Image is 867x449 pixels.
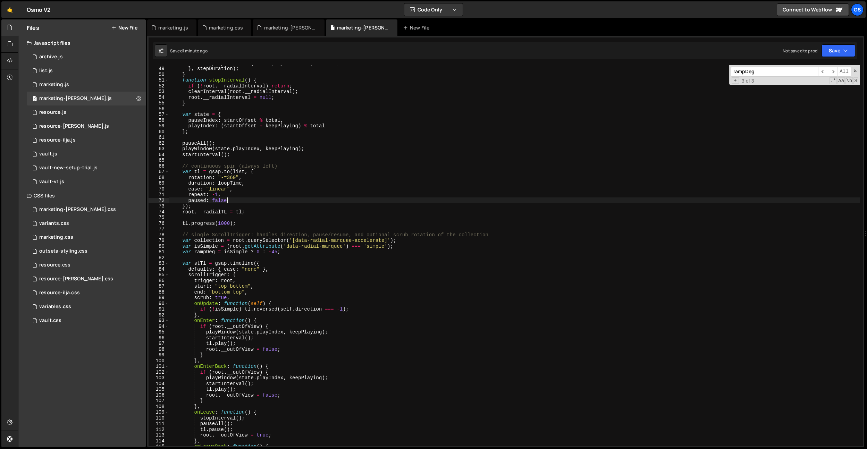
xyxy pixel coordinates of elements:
div: vault.js [39,151,57,157]
div: 62 [149,141,169,146]
div: 16596/46196.css [27,272,146,286]
div: 84 [149,266,169,272]
div: 68 [149,175,169,181]
div: 53 [149,89,169,95]
div: 58 [149,118,169,124]
div: Javascript files [18,36,146,50]
div: 57 [149,112,169,118]
span: 3 of 3 [739,78,757,84]
div: vault.css [39,317,61,324]
span: 0 [33,96,37,102]
span: Search In Selection [853,77,858,84]
div: 88 [149,289,169,295]
div: 110 [149,415,169,421]
div: 83 [149,261,169,266]
div: 107 [149,398,169,404]
div: 89 [149,295,169,301]
div: 111 [149,421,169,427]
span: CaseSensitive Search [837,77,845,84]
div: 105 [149,387,169,392]
div: Not saved to prod [783,48,817,54]
div: resource.css [39,262,70,268]
div: 66 [149,163,169,169]
button: New File [111,25,137,31]
div: 73 [149,203,169,209]
div: 71 [149,192,169,198]
div: 114 [149,438,169,444]
div: 16596/45151.js [27,64,146,78]
div: 61 [149,135,169,141]
div: 16596/45424.js [27,92,146,105]
div: 16596/45156.css [27,244,146,258]
div: marketing.css [39,234,73,240]
div: 16596/46210.js [27,50,146,64]
span: Whole Word Search [845,77,853,84]
div: 96 [149,335,169,341]
div: 16596/46183.js [27,105,146,119]
div: marketing.js [39,82,69,88]
div: 93 [149,318,169,324]
div: marketing-[PERSON_NAME].css [39,206,116,213]
div: 98 [149,347,169,353]
div: 95 [149,329,169,335]
div: 106 [149,392,169,398]
div: marketing-[PERSON_NAME].js [337,24,389,31]
div: vault-new-setup-trial.js [39,165,98,171]
div: 86 [149,278,169,284]
div: 16596/46198.css [27,286,146,300]
div: 80 [149,244,169,249]
div: 102 [149,370,169,375]
input: Search for [731,67,818,77]
div: 108 [149,404,169,410]
div: vault-v1.js [39,179,64,185]
div: New File [403,24,432,31]
div: 109 [149,409,169,415]
a: Connect to Webflow [777,3,849,16]
div: 85 [149,272,169,278]
h2: Files [27,24,39,32]
div: 16596/46284.css [27,203,146,217]
div: 16596/45152.js [27,161,146,175]
div: 49 [149,66,169,72]
div: 56 [149,106,169,112]
div: marketing-[PERSON_NAME].js [39,95,112,102]
div: 104 [149,381,169,387]
div: marketing-[PERSON_NAME].css [264,24,316,31]
div: 54 [149,95,169,101]
div: 59 [149,123,169,129]
div: 72 [149,198,169,204]
div: marketing.css [209,24,243,31]
div: 16596/46194.js [27,119,146,133]
div: 112 [149,427,169,433]
div: 90 [149,301,169,307]
div: archive.js [39,54,63,60]
div: marketing.js [158,24,188,31]
div: 55 [149,100,169,106]
div: 97 [149,341,169,347]
span: ​ [818,67,828,77]
div: 16596/45511.css [27,217,146,230]
div: 100 [149,358,169,364]
span: RegExp Search [830,77,837,84]
div: 51 [149,77,169,83]
span: Alt-Enter [837,67,851,77]
div: 113 [149,432,169,438]
div: 16596/45133.js [27,147,146,161]
div: 81 [149,249,169,255]
div: 91 [149,306,169,312]
div: 99 [149,352,169,358]
a: Os [851,3,864,16]
div: 67 [149,169,169,175]
div: resource.js [39,109,66,116]
div: 52 [149,83,169,89]
div: resource-ilja.js [39,137,76,143]
span: ​ [828,67,837,77]
div: 65 [149,158,169,163]
div: 63 [149,146,169,152]
div: outseta-styling.css [39,248,87,254]
div: 16596/45153.css [27,314,146,328]
div: 16596/45446.css [27,230,146,244]
div: 103 [149,375,169,381]
div: Osmo V2 [27,6,51,14]
div: 16596/45132.js [27,175,146,189]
